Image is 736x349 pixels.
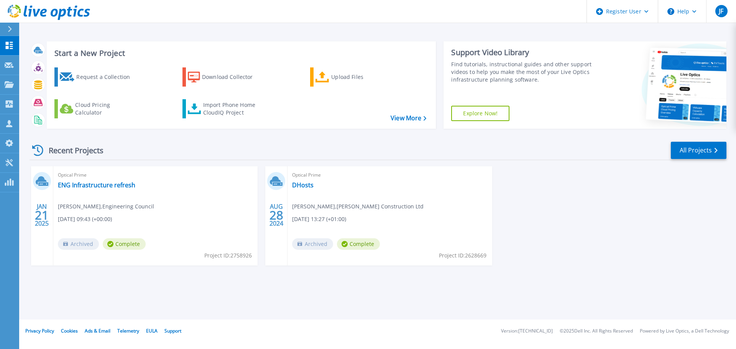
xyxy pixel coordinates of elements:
a: View More [391,115,426,122]
a: Explore Now! [451,106,509,121]
div: Recent Projects [30,141,114,160]
span: 28 [269,212,283,218]
a: Support [164,328,181,334]
span: JF [719,8,723,14]
span: Complete [103,238,146,250]
a: Cloud Pricing Calculator [54,99,140,118]
a: Request a Collection [54,67,140,87]
span: Project ID: 2758926 [204,251,252,260]
span: Optical Prime [58,171,253,179]
span: 21 [35,212,49,218]
a: All Projects [671,142,726,159]
a: EULA [146,328,158,334]
div: JAN 2025 [34,201,49,229]
div: Request a Collection [76,69,138,85]
h3: Start a New Project [54,49,426,57]
span: Complete [337,238,380,250]
a: Download Collector [182,67,268,87]
div: Upload Files [331,69,393,85]
a: Upload Files [310,67,396,87]
span: Project ID: 2628669 [439,251,486,260]
a: Cookies [61,328,78,334]
div: AUG 2024 [269,201,284,229]
a: Ads & Email [85,328,110,334]
span: [DATE] 13:27 (+01:00) [292,215,346,223]
a: Privacy Policy [25,328,54,334]
span: Archived [292,238,333,250]
span: Archived [58,238,99,250]
li: Version: [TECHNICAL_ID] [501,329,553,334]
span: [PERSON_NAME] , Engineering Council [58,202,154,211]
a: ENG Infrastructure refresh [58,181,135,189]
li: © 2025 Dell Inc. All Rights Reserved [560,329,633,334]
div: Find tutorials, instructional guides and other support videos to help you make the most of your L... [451,61,595,84]
li: Powered by Live Optics, a Dell Technology [640,329,729,334]
a: Telemetry [117,328,139,334]
div: Download Collector [202,69,263,85]
span: Optical Prime [292,171,487,179]
span: [PERSON_NAME] , [PERSON_NAME] Construction Ltd [292,202,424,211]
div: Cloud Pricing Calculator [75,101,136,116]
div: Support Video Library [451,48,595,57]
span: [DATE] 09:43 (+00:00) [58,215,112,223]
a: DHosts [292,181,314,189]
div: Import Phone Home CloudIQ Project [203,101,263,116]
